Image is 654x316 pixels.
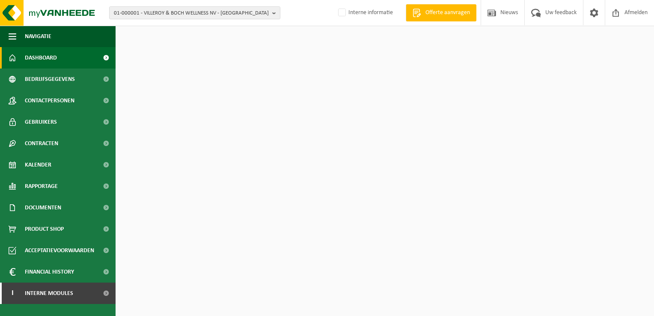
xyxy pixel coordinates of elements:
[25,133,58,154] span: Contracten
[336,6,393,19] label: Interne informatie
[25,154,51,176] span: Kalender
[25,283,73,304] span: Interne modules
[25,240,94,261] span: Acceptatievoorwaarden
[114,7,269,20] span: 01-000001 - VILLEROY & BOCH WELLNESS NV - [GEOGRAPHIC_DATA]
[109,6,280,19] button: 01-000001 - VILLEROY & BOCH WELLNESS NV - [GEOGRAPHIC_DATA]
[9,283,16,304] span: I
[25,90,74,111] span: Contactpersonen
[25,69,75,90] span: Bedrijfsgegevens
[25,176,58,197] span: Rapportage
[25,197,61,218] span: Documenten
[423,9,472,17] span: Offerte aanvragen
[406,4,476,21] a: Offerte aanvragen
[25,111,57,133] span: Gebruikers
[25,47,57,69] span: Dashboard
[25,261,74,283] span: Financial History
[25,26,51,47] span: Navigatie
[25,218,64,240] span: Product Shop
